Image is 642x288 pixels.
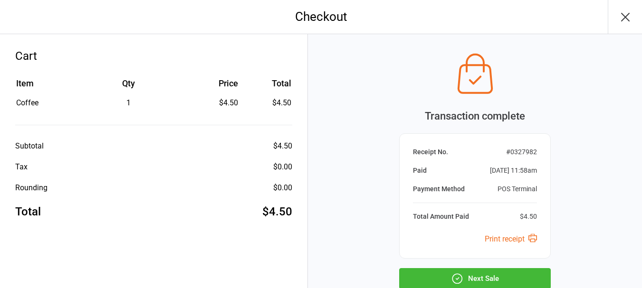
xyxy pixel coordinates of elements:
[490,166,537,176] div: [DATE] 11:58am
[485,234,537,243] a: Print receipt
[16,77,73,96] th: Item
[184,97,238,109] div: $4.50
[184,77,238,90] div: Price
[413,212,469,222] div: Total Amount Paid
[15,203,41,220] div: Total
[520,212,537,222] div: $4.50
[413,166,427,176] div: Paid
[273,161,292,173] div: $0.00
[15,161,28,173] div: Tax
[399,108,551,124] div: Transaction complete
[498,184,537,194] div: POS Terminal
[15,182,48,194] div: Rounding
[242,77,292,96] th: Total
[242,97,292,109] td: $4.50
[413,184,465,194] div: Payment Method
[413,147,448,157] div: Receipt No.
[15,140,44,152] div: Subtotal
[262,203,292,220] div: $4.50
[15,47,292,65] div: Cart
[506,147,537,157] div: # 0327982
[74,77,183,96] th: Qty
[273,140,292,152] div: $4.50
[273,182,292,194] div: $0.00
[74,97,183,109] div: 1
[16,98,38,107] span: Coffee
